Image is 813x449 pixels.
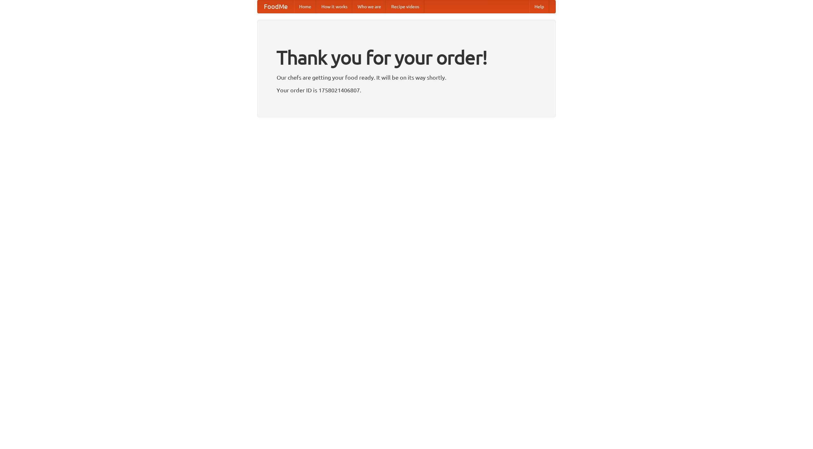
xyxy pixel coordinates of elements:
a: Help [529,0,549,13]
a: Who we are [353,0,386,13]
a: FoodMe [258,0,294,13]
h1: Thank you for your order! [277,42,536,73]
p: Your order ID is 1758021406807. [277,85,536,95]
a: Recipe videos [386,0,424,13]
a: Home [294,0,316,13]
a: How it works [316,0,353,13]
p: Our chefs are getting your food ready. It will be on its way shortly. [277,73,536,82]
